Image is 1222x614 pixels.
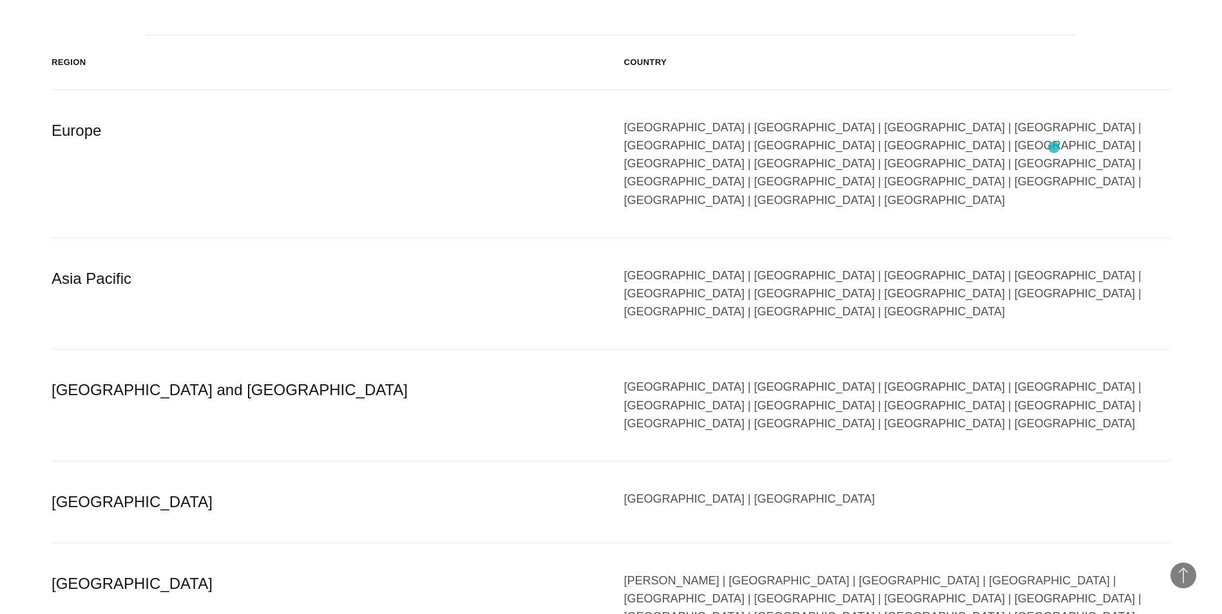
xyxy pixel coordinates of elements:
div: [GEOGRAPHIC_DATA] | [GEOGRAPHIC_DATA] | [GEOGRAPHIC_DATA] | [GEOGRAPHIC_DATA] | [GEOGRAPHIC_DATA]... [624,378,1171,433]
div: [GEOGRAPHIC_DATA] | [GEOGRAPHIC_DATA] | [GEOGRAPHIC_DATA] | [GEOGRAPHIC_DATA] | [GEOGRAPHIC_DATA]... [624,118,1171,209]
div: [GEOGRAPHIC_DATA] | [GEOGRAPHIC_DATA] | [GEOGRAPHIC_DATA] | [GEOGRAPHIC_DATA] | [GEOGRAPHIC_DATA]... [624,266,1171,321]
div: Country [624,56,1171,69]
button: Back to Top [1170,563,1196,588]
div: Europe [52,118,598,209]
div: [GEOGRAPHIC_DATA] and [GEOGRAPHIC_DATA] [52,378,598,433]
div: [GEOGRAPHIC_DATA] [52,490,598,514]
div: Region [52,56,598,69]
div: Asia Pacific [52,266,598,321]
div: [GEOGRAPHIC_DATA] | [GEOGRAPHIC_DATA] [624,490,1171,514]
